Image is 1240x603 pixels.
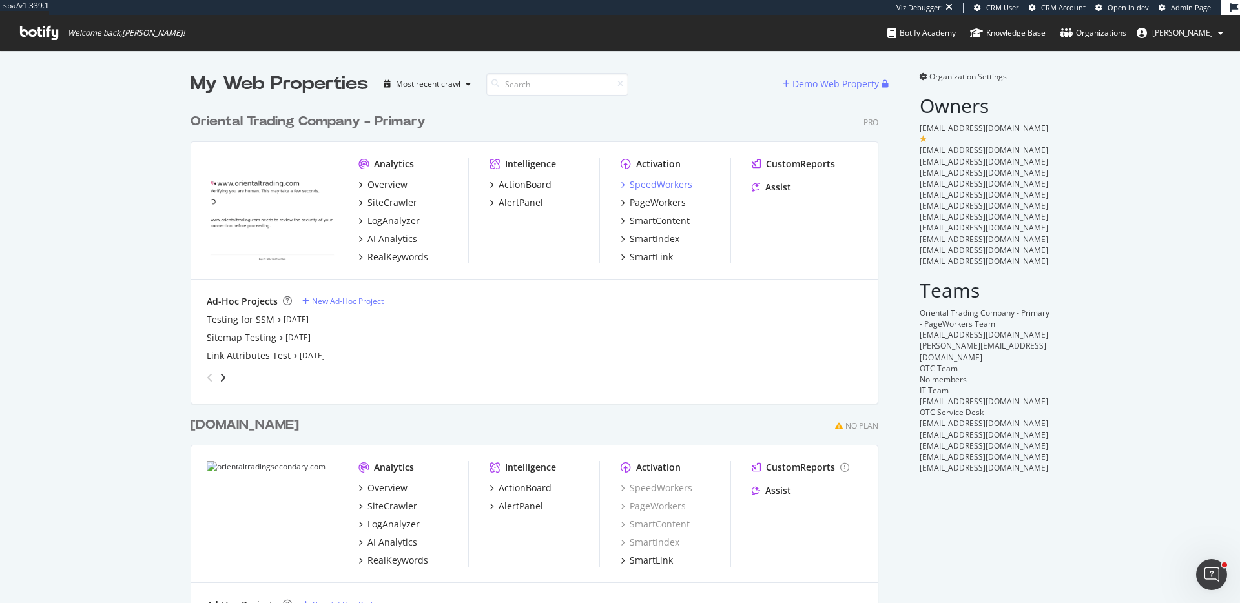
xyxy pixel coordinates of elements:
div: ActionBoard [499,178,552,191]
a: Open in dev [1095,3,1149,13]
div: SpeedWorkers [630,178,692,191]
div: angle-left [201,367,218,388]
div: AlertPanel [499,500,543,513]
a: [DATE] [300,350,325,361]
a: CRM User [974,3,1019,13]
div: Assist [765,484,791,497]
a: CRM Account [1029,3,1086,13]
div: Knowledge Base [970,26,1046,39]
span: [EMAIL_ADDRESS][DOMAIN_NAME] [920,145,1048,156]
span: [EMAIL_ADDRESS][DOMAIN_NAME] [920,178,1048,189]
span: [EMAIL_ADDRESS][DOMAIN_NAME] [920,245,1048,256]
span: [EMAIL_ADDRESS][DOMAIN_NAME] [920,462,1048,473]
button: Most recent crawl [378,74,476,94]
a: AI Analytics [358,536,417,549]
button: [PERSON_NAME] [1126,23,1234,43]
a: Admin Page [1159,3,1211,13]
a: AI Analytics [358,232,417,245]
div: SmartLink [630,554,673,567]
div: Pro [863,117,878,128]
a: Assist [752,181,791,194]
span: [EMAIL_ADDRESS][DOMAIN_NAME] [920,440,1048,451]
span: [EMAIL_ADDRESS][DOMAIN_NAME] [920,189,1048,200]
div: RealKeywords [367,250,428,263]
div: AlertPanel [499,196,543,209]
span: Admin Page [1171,3,1211,12]
img: orientaltradingsecondary.com [207,461,338,567]
a: CustomReports [752,158,835,170]
div: OTC Service Desk [920,407,1049,418]
div: Assist [765,181,791,194]
a: RealKeywords [358,250,428,263]
span: [EMAIL_ADDRESS][DOMAIN_NAME] [920,200,1048,211]
span: [EMAIL_ADDRESS][DOMAIN_NAME] [920,396,1048,407]
a: [DATE] [285,332,311,343]
a: SmartIndex [621,536,679,549]
button: Demo Web Property [783,74,882,94]
input: Search [486,73,628,96]
span: [EMAIL_ADDRESS][DOMAIN_NAME] [920,123,1048,134]
div: Most recent crawl [396,80,460,88]
a: SmartIndex [621,232,679,245]
div: SiteCrawler [367,500,417,513]
a: AlertPanel [490,196,543,209]
div: New Ad-Hoc Project [312,296,384,307]
a: PageWorkers [621,196,686,209]
span: Organization Settings [929,71,1007,82]
span: eric [1152,27,1213,38]
span: Open in dev [1108,3,1149,12]
div: Activation [636,158,681,170]
a: Assist [752,484,791,497]
span: [EMAIL_ADDRESS][DOMAIN_NAME] [920,156,1048,167]
span: [EMAIL_ADDRESS][DOMAIN_NAME] [920,234,1048,245]
div: SmartIndex [630,232,679,245]
a: Overview [358,482,408,495]
div: CustomReports [766,158,835,170]
div: Oriental Trading Company - Primary - PageWorkers Team [920,307,1049,329]
span: [EMAIL_ADDRESS][DOMAIN_NAME] [920,256,1048,267]
a: LogAnalyzer [358,518,420,531]
div: Analytics [374,158,414,170]
div: Overview [367,178,408,191]
div: No Plan [845,420,878,431]
a: SiteCrawler [358,500,417,513]
div: LogAnalyzer [367,214,420,227]
div: Overview [367,482,408,495]
div: RealKeywords [367,554,428,567]
div: Demo Web Property [792,77,879,90]
a: SpeedWorkers [621,482,692,495]
a: Oriental Trading Company - Primary [191,112,431,131]
div: [DOMAIN_NAME] [191,416,299,434]
a: Testing for SSM [207,313,274,326]
div: angle-right [218,371,227,384]
a: AlertPanel [490,500,543,513]
div: AI Analytics [367,232,417,245]
div: My Web Properties [191,71,368,97]
span: CRM User [986,3,1019,12]
a: SmartLink [621,554,673,567]
span: [EMAIL_ADDRESS][DOMAIN_NAME] [920,167,1048,178]
span: Welcome back, [PERSON_NAME] ! [68,28,185,38]
a: Knowledge Base [970,15,1046,50]
a: SiteCrawler [358,196,417,209]
div: CustomReports [766,461,835,474]
div: SmartContent [630,214,690,227]
a: CustomReports [752,461,849,474]
div: Intelligence [505,461,556,474]
h2: Teams [920,280,1049,301]
div: AI Analytics [367,536,417,549]
a: Link Attributes Test [207,349,291,362]
div: OTC Team [920,363,1049,374]
a: [DOMAIN_NAME] [191,416,304,434]
h2: Owners [920,95,1049,116]
div: IT Team [920,385,1049,396]
div: SiteCrawler [367,196,417,209]
div: Botify Academy [887,26,956,39]
a: Botify Academy [887,15,956,50]
div: PageWorkers [621,500,686,513]
a: LogAnalyzer [358,214,420,227]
